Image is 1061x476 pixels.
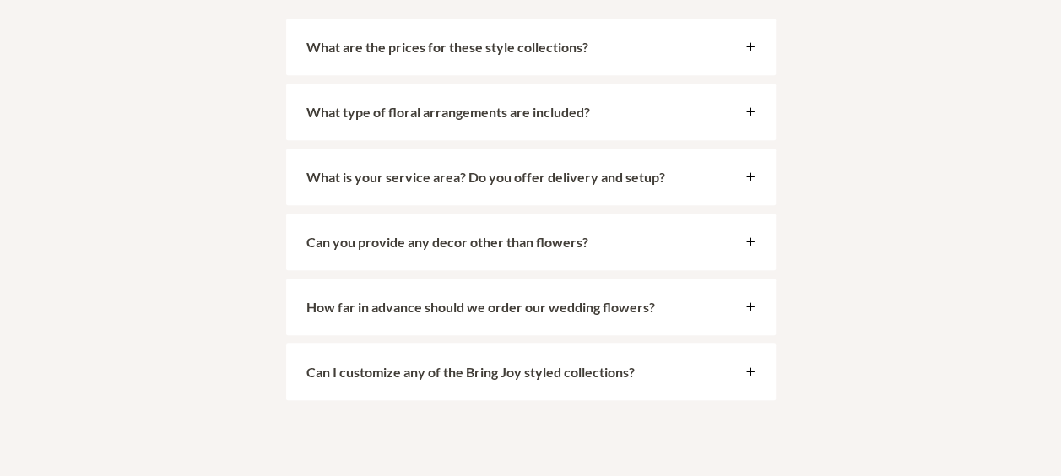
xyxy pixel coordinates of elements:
strong: What is your service area? Do you offer delivery and setup? [306,169,665,185]
strong: Can I customize any of the Bring Joy styled collections? [306,364,635,380]
strong: How far in advance should we order our wedding flowers? [306,299,655,315]
strong: What are the prices for these style collections? [306,39,588,55]
strong: What type of floral arrangements are included? [306,104,590,120]
strong: Can you provide any decor other than flowers? [306,234,588,250]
